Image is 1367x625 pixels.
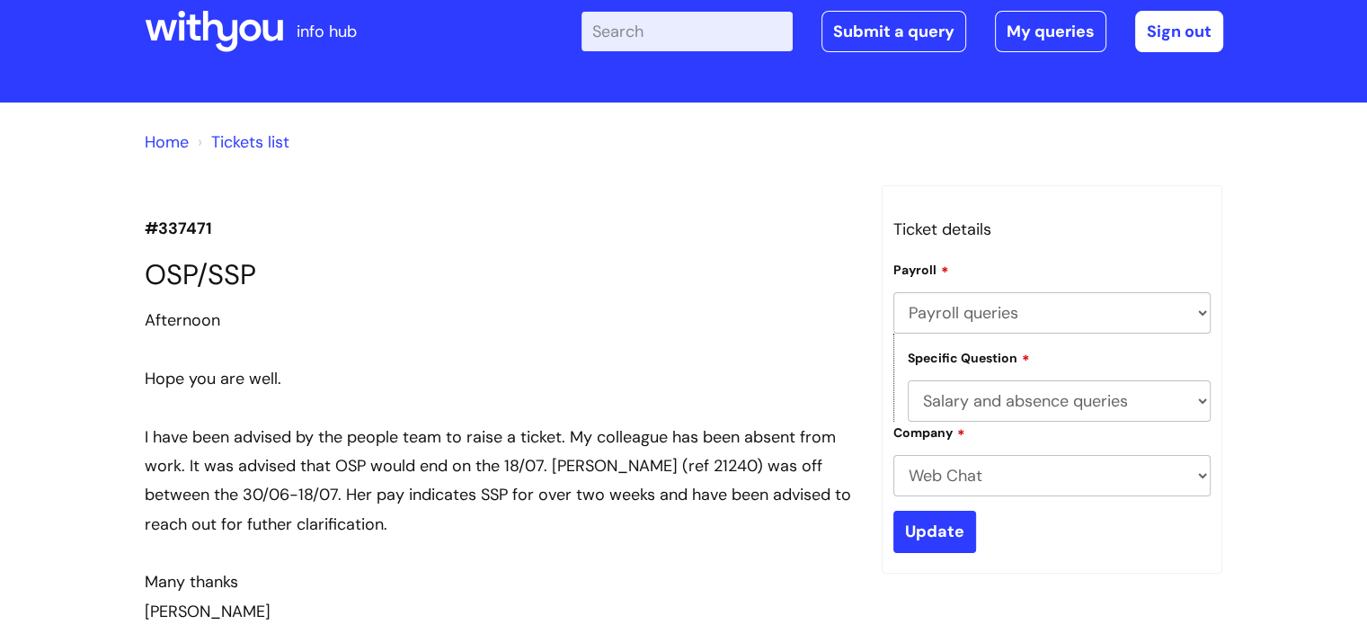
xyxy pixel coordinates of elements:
[995,11,1106,52] a: My queries
[893,423,965,441] label: Company
[145,364,855,393] div: Hope you are well.
[193,128,289,156] li: Tickets list
[145,423,855,540] div: I have been advised by the people team to raise a ticket. My colleague has been absent from work....
[821,11,966,52] a: Submit a query
[211,131,289,153] a: Tickets list
[1135,11,1223,52] a: Sign out
[581,12,793,51] input: Search
[145,131,189,153] a: Home
[145,567,855,596] div: Many thanks
[145,214,855,243] p: #337471
[893,511,976,552] input: Update
[145,306,855,335] div: Afternoon
[581,11,1223,52] div: | -
[145,128,189,156] li: Solution home
[908,348,1030,366] label: Specific Question
[297,17,357,46] p: info hub
[893,215,1212,244] h3: Ticket details
[893,260,949,278] label: Payroll
[145,258,855,291] h1: OSP/SSP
